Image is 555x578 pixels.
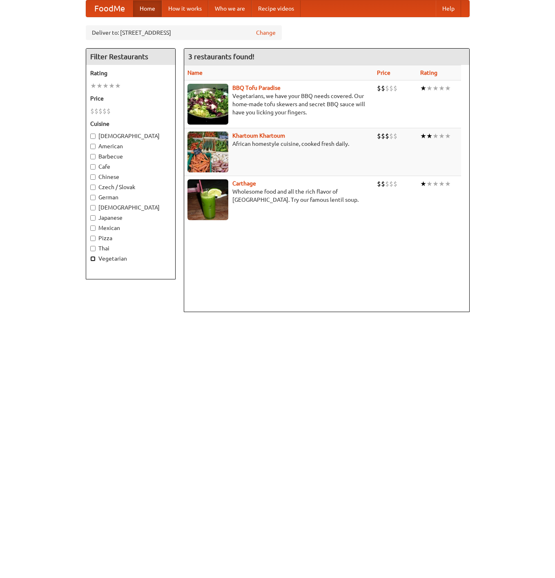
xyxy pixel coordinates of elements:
a: Rating [420,69,437,76]
input: Cafe [90,164,96,170]
label: Vegetarian [90,254,171,263]
input: German [90,195,96,200]
a: Carthage [232,180,256,187]
li: $ [107,107,111,116]
img: carthage.jpg [187,179,228,220]
input: Pizza [90,236,96,241]
img: khartoum.jpg [187,132,228,172]
input: [DEMOGRAPHIC_DATA] [90,134,96,139]
label: [DEMOGRAPHIC_DATA] [90,203,171,212]
input: [DEMOGRAPHIC_DATA] [90,205,96,210]
li: $ [385,179,389,188]
img: tofuparadise.jpg [187,84,228,125]
h5: Rating [90,69,171,77]
li: $ [385,132,389,141]
li: ★ [420,84,426,93]
a: BBQ Tofu Paradise [232,85,281,91]
p: African homestyle cuisine, cooked fresh daily. [187,140,370,148]
li: ★ [426,179,432,188]
p: Wholesome food and all the rich flavor of [GEOGRAPHIC_DATA]. Try our famous lentil soup. [187,187,370,204]
label: American [90,142,171,150]
li: $ [90,107,94,116]
li: ★ [439,132,445,141]
li: $ [103,107,107,116]
label: Czech / Slovak [90,183,171,191]
a: Help [436,0,461,17]
label: Japanese [90,214,171,222]
li: ★ [420,132,426,141]
li: ★ [103,81,109,90]
a: Who we are [208,0,252,17]
li: $ [381,132,385,141]
label: [DEMOGRAPHIC_DATA] [90,132,171,140]
input: Vegetarian [90,256,96,261]
ng-pluralize: 3 restaurants found! [188,53,254,60]
label: Thai [90,244,171,252]
li: $ [393,84,397,93]
li: ★ [426,84,432,93]
li: $ [377,132,381,141]
a: Khartoum Khartoum [232,132,285,139]
li: $ [94,107,98,116]
label: Pizza [90,234,171,242]
a: Change [256,29,276,37]
li: ★ [90,81,96,90]
input: Japanese [90,215,96,221]
label: Cafe [90,163,171,171]
label: Chinese [90,173,171,181]
h5: Price [90,94,171,103]
label: Mexican [90,224,171,232]
h5: Cuisine [90,120,171,128]
li: $ [381,179,385,188]
li: ★ [445,84,451,93]
li: $ [389,84,393,93]
input: Chinese [90,174,96,180]
li: $ [377,179,381,188]
li: $ [389,132,393,141]
li: ★ [432,179,439,188]
input: Barbecue [90,154,96,159]
input: American [90,144,96,149]
a: Recipe videos [252,0,301,17]
h4: Filter Restaurants [86,49,175,65]
li: ★ [445,132,451,141]
input: Czech / Slovak [90,185,96,190]
li: ★ [439,179,445,188]
li: $ [377,84,381,93]
li: ★ [109,81,115,90]
label: German [90,193,171,201]
li: ★ [115,81,121,90]
li: ★ [432,84,439,93]
li: ★ [420,179,426,188]
li: ★ [426,132,432,141]
a: FoodMe [86,0,133,17]
a: Home [133,0,162,17]
li: $ [393,132,397,141]
li: $ [385,84,389,93]
input: Mexican [90,225,96,231]
label: Barbecue [90,152,171,161]
li: $ [389,179,393,188]
li: ★ [439,84,445,93]
li: ★ [96,81,103,90]
a: Name [187,69,203,76]
p: Vegetarians, we have your BBQ needs covered. Our home-made tofu skewers and secret BBQ sauce will... [187,92,370,116]
li: $ [381,84,385,93]
a: Price [377,69,390,76]
li: $ [98,107,103,116]
input: Thai [90,246,96,251]
li: ★ [432,132,439,141]
div: Deliver to: [STREET_ADDRESS] [86,25,282,40]
a: How it works [162,0,208,17]
li: ★ [445,179,451,188]
li: $ [393,179,397,188]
